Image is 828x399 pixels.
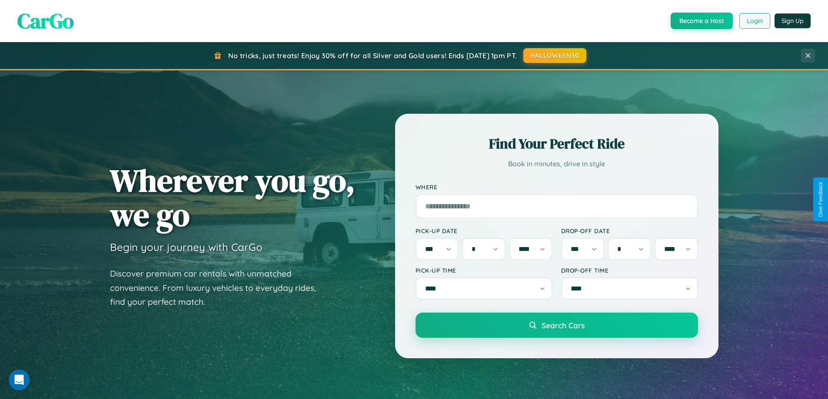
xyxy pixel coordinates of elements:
[416,183,698,191] label: Where
[523,48,586,63] button: HALLOWEEN30
[416,158,698,170] p: Book in minutes, drive in style
[561,227,698,234] label: Drop-off Date
[17,7,74,35] span: CarGo
[416,134,698,153] h2: Find Your Perfect Ride
[775,13,811,28] button: Sign Up
[739,13,770,29] button: Login
[416,227,552,234] label: Pick-up Date
[228,51,517,60] span: No tricks, just treats! Enjoy 30% off for all Silver and Gold users! Ends [DATE] 1pm PT.
[110,267,327,309] p: Discover premium car rentals with unmatched convenience. From luxury vehicles to everyday rides, ...
[9,369,30,390] iframe: Intercom live chat
[818,182,824,217] div: Give Feedback
[542,320,585,330] span: Search Cars
[110,163,355,232] h1: Wherever you go, we go
[561,267,698,274] label: Drop-off Time
[416,267,552,274] label: Pick-up Time
[110,241,263,254] h3: Begin your journey with CarGo
[416,313,698,338] button: Search Cars
[671,13,733,29] button: Become a Host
